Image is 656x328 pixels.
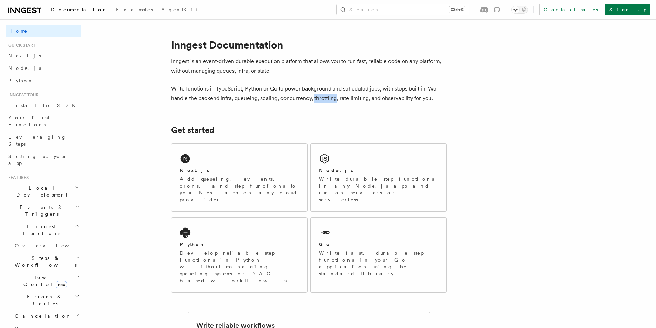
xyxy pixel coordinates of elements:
[12,313,72,319] span: Cancellation
[319,250,438,277] p: Write fast, durable step functions in your Go application using the standard library.
[8,103,80,108] span: Install the SDK
[171,217,308,293] a: PythonDevelop reliable step functions in Python without managing queueing systems or DAG based wo...
[6,62,81,74] a: Node.js
[180,167,209,174] h2: Next.js
[310,217,447,293] a: GoWrite fast, durable step functions in your Go application using the standard library.
[56,281,67,288] span: new
[112,2,157,19] a: Examples
[319,167,353,174] h2: Node.js
[12,290,81,310] button: Errors & Retries
[12,240,81,252] a: Overview
[449,6,465,13] kbd: Ctrl+K
[47,2,112,19] a: Documentation
[12,252,81,271] button: Steps & Workflows
[6,131,81,150] a: Leveraging Steps
[6,204,75,218] span: Events & Triggers
[12,274,76,288] span: Flow Control
[51,7,108,12] span: Documentation
[319,176,438,203] p: Write durable step functions in any Node.js app and run on servers or serverless.
[6,112,81,131] a: Your first Functions
[12,293,75,307] span: Errors & Retries
[8,154,67,166] span: Setting up your app
[6,92,39,98] span: Inngest tour
[12,271,81,290] button: Flow Controlnew
[8,65,41,71] span: Node.js
[605,4,650,15] a: Sign Up
[6,223,74,237] span: Inngest Functions
[6,175,29,180] span: Features
[6,74,81,87] a: Python
[6,201,81,220] button: Events & Triggers
[180,241,205,248] h2: Python
[6,50,81,62] a: Next.js
[6,25,81,37] a: Home
[511,6,528,14] button: Toggle dark mode
[116,7,153,12] span: Examples
[15,243,86,248] span: Overview
[171,39,447,51] h1: Inngest Documentation
[157,2,202,19] a: AgentKit
[180,250,299,284] p: Develop reliable step functions in Python without managing queueing systems or DAG based workflows.
[12,255,77,268] span: Steps & Workflows
[6,150,81,169] a: Setting up your app
[171,84,447,103] p: Write functions in TypeScript, Python or Go to power background and scheduled jobs, with steps bu...
[12,310,81,322] button: Cancellation
[8,28,28,34] span: Home
[171,56,447,76] p: Inngest is an event-driven durable execution platform that allows you to run fast, reliable code ...
[6,184,75,198] span: Local Development
[539,4,602,15] a: Contact sales
[171,143,308,212] a: Next.jsAdd queueing, events, crons, and step functions to your Next app on any cloud provider.
[6,182,81,201] button: Local Development
[319,241,331,248] h2: Go
[8,115,49,127] span: Your first Functions
[6,43,35,48] span: Quick start
[6,99,81,112] a: Install the SDK
[180,176,299,203] p: Add queueing, events, crons, and step functions to your Next app on any cloud provider.
[310,143,447,212] a: Node.jsWrite durable step functions in any Node.js app and run on servers or serverless.
[337,4,469,15] button: Search...Ctrl+K
[8,134,66,147] span: Leveraging Steps
[171,125,214,135] a: Get started
[8,78,33,83] span: Python
[6,220,81,240] button: Inngest Functions
[161,7,198,12] span: AgentKit
[8,53,41,59] span: Next.js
